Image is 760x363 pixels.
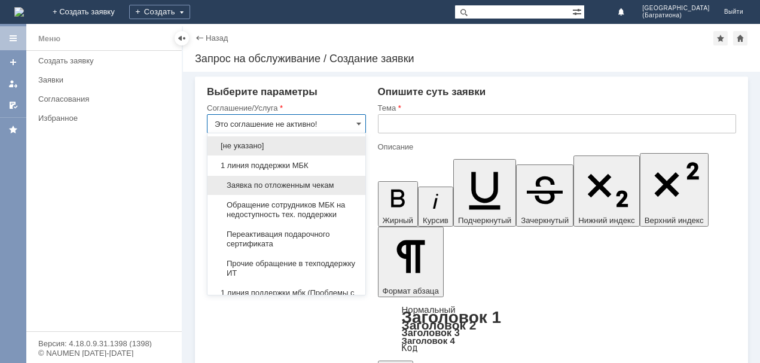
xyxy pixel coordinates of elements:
[4,96,23,115] a: Мои согласования
[215,288,358,307] span: 1 линия поддержки мбк (Проблемы с интернет-заказами)
[378,143,734,151] div: Описание
[573,155,640,227] button: Нижний индекс
[713,31,728,45] div: Добавить в избранное
[402,335,455,346] a: Заголовок 4
[33,51,179,70] a: Создать заявку
[38,340,170,347] div: Версия: 4.18.0.9.31.1398 (1398)
[207,104,364,112] div: Соглашение/Услуга
[733,31,747,45] div: Сделать домашней страницей
[38,56,175,65] div: Создать заявку
[572,5,584,17] span: Расширенный поиск
[645,216,704,225] span: Верхний индекс
[418,187,453,227] button: Курсив
[215,181,358,190] span: Заявка по отложенным чекам
[38,349,170,357] div: © NAUMEN [DATE]-[DATE]
[383,286,439,295] span: Формат абзаца
[215,200,358,219] span: Обращение сотрудников МБК на недоступность тех. поддержки
[206,33,228,42] a: Назад
[195,53,748,65] div: Запрос на обслуживание / Создание заявки
[402,308,502,327] a: Заголовок 1
[215,230,358,249] span: Переактивация подарочного сертификата
[578,216,635,225] span: Нижний индекс
[175,31,189,45] div: Скрыть меню
[402,327,460,338] a: Заголовок 3
[38,75,175,84] div: Заявки
[215,259,358,278] span: Прочие обращение в техподдержку ИТ
[383,216,414,225] span: Жирный
[378,306,737,352] div: Формат абзаца
[215,161,358,170] span: 1 линия поддержки МБК
[14,7,24,17] img: logo
[38,114,161,123] div: Избранное
[215,141,358,151] span: [не указано]
[453,159,516,227] button: Подчеркнутый
[458,216,511,225] span: Подчеркнутый
[38,32,60,46] div: Меню
[14,7,24,17] a: Перейти на домашнюю страницу
[402,318,477,332] a: Заголовок 2
[38,94,175,103] div: Согласования
[402,304,456,315] a: Нормальный
[378,227,444,297] button: Формат абзаца
[4,74,23,93] a: Мои заявки
[516,164,573,227] button: Зачеркнутый
[402,343,418,353] a: Код
[207,86,318,97] span: Выберите параметры
[378,181,419,227] button: Жирный
[378,104,734,112] div: Тема
[4,53,23,72] a: Создать заявку
[521,216,569,225] span: Зачеркнутый
[33,90,179,108] a: Согласования
[33,71,179,89] a: Заявки
[378,86,486,97] span: Опишите суть заявки
[642,12,710,19] span: (Багратиона)
[642,5,710,12] span: [GEOGRAPHIC_DATA]
[640,153,709,227] button: Верхний индекс
[129,5,190,19] div: Создать
[423,216,448,225] span: Курсив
